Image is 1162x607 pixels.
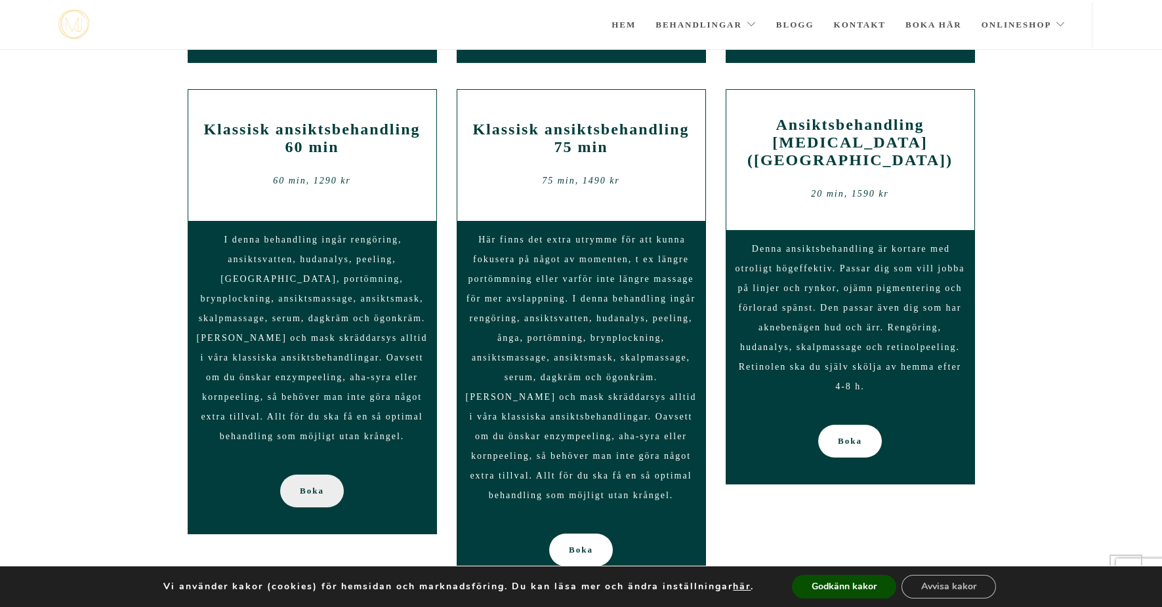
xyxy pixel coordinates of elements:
[834,2,886,48] a: Kontakt
[466,235,697,500] span: Här finns det extra utrymme för att kunna fokusera på något av momenten, t ex längre portömmning ...
[655,2,757,48] a: Behandlingar
[280,475,344,507] a: Boka
[736,244,965,391] span: Denna ansiktsbehandling är kortare med otroligt högeffektiv. Passar dig som vill jobba på linjer ...
[467,121,695,156] h2: Klassisk ansiktsbehandling 75 min
[163,581,754,593] p: Vi använder kakor (cookies) för hemsidan och marknadsföring. Du kan läsa mer och ändra inställnin...
[197,235,428,441] span: I denna behandling ingår rengöring, ansiktsvatten, hudanalys, peeling, [GEOGRAPHIC_DATA], portömn...
[58,10,89,39] a: mjstudio mjstudio mjstudio
[905,2,962,48] a: Boka här
[300,475,324,507] span: Boka
[467,171,695,191] div: 75 min, 1490 kr
[736,184,965,204] div: 20 min, 1590 kr
[733,581,751,593] button: här
[569,534,593,566] span: Boka
[736,116,965,169] h2: Ansiktsbehandling [MEDICAL_DATA] ([GEOGRAPHIC_DATA])
[902,575,996,598] button: Avvisa kakor
[776,2,814,48] a: Blogg
[982,2,1066,48] a: Onlineshop
[838,425,862,458] span: Boka
[612,2,636,48] a: Hem
[549,534,613,566] a: Boka
[58,10,89,39] img: mjstudio
[818,425,882,458] a: Boka
[792,575,896,598] button: Godkänn kakor
[198,171,426,191] div: 60 min, 1290 kr
[198,121,426,156] h2: Klassisk ansiktsbehandling 60 min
